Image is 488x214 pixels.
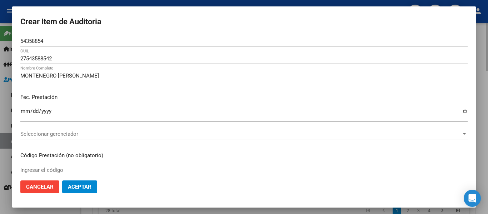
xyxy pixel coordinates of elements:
div: Open Intercom Messenger [464,190,481,207]
span: Cancelar [26,184,54,190]
button: Cancelar [20,180,59,193]
p: Fec. Prestación [20,93,468,101]
p: Código Prestación (no obligatorio) [20,151,468,160]
span: Aceptar [68,184,91,190]
h2: Crear Item de Auditoria [20,15,468,29]
button: Aceptar [62,180,97,193]
span: Seleccionar gerenciador [20,131,461,137]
